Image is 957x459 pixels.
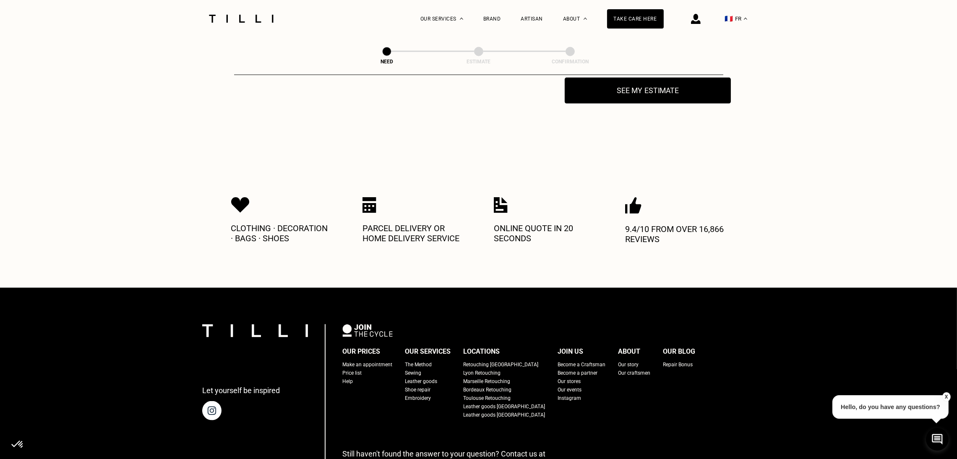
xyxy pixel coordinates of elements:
[463,412,545,418] font: Leather goods [GEOGRAPHIC_DATA]
[342,347,380,355] font: Our prices
[342,449,545,458] font: Still haven't found the answer to your question? Contact us at
[558,395,581,401] font: Instagram
[558,386,582,394] a: Our events
[463,395,511,401] font: Toulouse Retouching
[744,18,747,20] img: drop-down menu
[463,404,545,409] font: Leather goods [GEOGRAPHIC_DATA]
[342,377,353,386] a: Help
[463,360,538,369] a: Retouching [GEOGRAPHIC_DATA]
[494,223,573,243] font: Online quote in 20 seconds
[618,370,650,376] font: Our craftsmen
[625,197,641,214] img: Icon
[420,16,456,22] font: Our services
[405,387,430,393] font: Shoe repair
[405,347,451,355] font: Our services
[558,347,583,355] font: Join us
[558,360,605,369] a: Become a Craftsman
[625,224,724,244] font: 9.4/10 from over 16,866 reviews
[463,386,511,394] a: Bordeaux Retouching
[607,9,664,29] a: Take care here
[942,392,951,402] button: X
[618,369,650,377] a: Our craftsmen
[463,394,511,402] a: Toulouse Retouching
[463,369,501,377] a: Lyon Retouching
[405,369,421,377] a: Sewing
[558,370,597,376] font: Become a partner
[342,360,392,369] a: Make an appointment
[405,378,437,384] font: Leather goods
[342,369,362,377] a: Price list
[463,402,545,411] a: Leather goods [GEOGRAPHIC_DATA]
[618,360,639,369] a: Our story
[558,394,581,402] a: Instagram
[463,362,538,368] font: Retouching [GEOGRAPHIC_DATA]
[584,18,587,20] img: About drop-down menu
[342,378,353,384] font: Help
[483,16,501,22] a: Brand
[362,197,376,213] img: Icon
[202,324,308,337] img: Tilli logo
[463,347,500,355] font: Locations
[463,378,510,384] font: Marseille Retouching
[563,16,580,22] font: About
[552,59,589,65] font: Confirmation
[691,14,701,24] img: connection icon
[494,197,508,213] img: Icon
[463,370,501,376] font: Lyon Retouching
[467,59,490,65] font: Estimate
[342,370,362,376] font: Price list
[558,369,597,377] a: Become a partner
[663,362,693,368] font: Repair Bonus
[405,360,432,369] a: The Method
[558,362,605,368] font: Become a Craftsman
[735,16,742,22] font: FR
[405,362,432,368] font: The Method
[558,377,581,386] a: Our stores
[405,395,431,401] font: Embroidery
[725,15,733,23] font: 🇫🇷
[558,387,582,393] font: Our events
[663,347,695,355] font: Our blog
[405,394,431,402] a: Embroidery
[231,197,250,213] img: Icon
[202,401,222,420] img: Tilli's Instagram page, a home retouching service
[663,360,693,369] a: Repair Bonus
[460,18,463,20] img: Drop-down menu
[206,15,276,23] img: Tilli Dressmaking Service Logo
[463,387,511,393] font: Bordeaux Retouching
[463,411,545,419] a: Leather goods [GEOGRAPHIC_DATA]
[618,347,640,355] font: About
[362,223,459,243] font: Parcel delivery or home delivery service
[463,377,510,386] a: Marseille Retouching
[342,362,392,368] font: Make an appointment
[521,16,543,22] a: Artisan
[618,362,639,368] font: Our story
[405,370,421,376] font: Sewing
[342,324,393,337] img: Join The Cycle logo
[405,386,430,394] a: Shoe repair
[405,377,437,386] a: Leather goods
[614,16,657,22] font: Take care here
[231,223,328,243] font: Clothing · Decoration · Bags · Shoes
[202,386,280,395] font: Let yourself be inspired
[945,394,948,400] font: X
[381,59,393,65] font: Need
[558,378,581,384] font: Our stores
[841,404,940,410] font: Hello, do you have any questions?
[616,86,679,95] font: See my estimate
[565,78,731,104] button: See my estimate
